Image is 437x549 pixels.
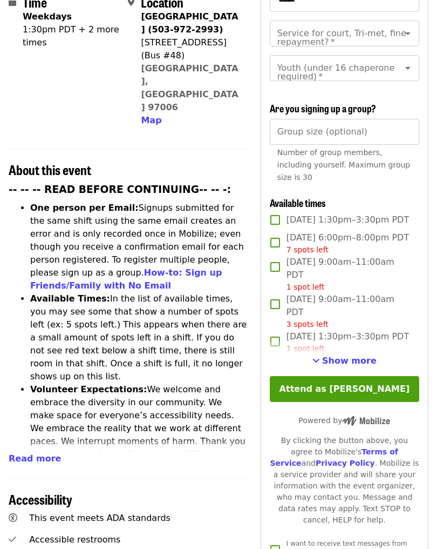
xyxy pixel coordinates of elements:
[9,160,91,179] span: About this event
[286,283,325,292] span: 1 spot left
[9,513,17,524] i: universal-access icon
[286,214,409,227] span: [DATE] 1:30pm–3:30pm PDT
[141,64,238,113] a: [GEOGRAPHIC_DATA], [GEOGRAPHIC_DATA] 97006
[277,149,410,182] span: Number of group members, including yourself. Maximum group size is 30
[270,119,419,145] input: [object Object]
[316,459,375,468] a: Privacy Policy
[29,513,170,524] span: This event meets ADA standards
[30,294,110,304] strong: Available Times:
[30,202,248,293] li: Signups submitted for the same shift using the same email creates an error and is only recorded o...
[286,331,409,355] span: [DATE] 1:30pm–3:30pm PDT
[270,377,419,403] button: Attend as [PERSON_NAME]
[312,355,377,368] button: See more timeslots
[9,490,72,509] span: Accessibility
[9,454,61,464] span: Read more
[286,232,409,256] span: [DATE] 6:00pm–8:00pm PDT
[286,293,411,331] span: [DATE] 9:00am–11:00am PDT
[270,436,419,526] div: By clicking the button above, you agree to Mobilize's and . Mobilize is a service provider and wi...
[30,384,248,487] li: We welcome and embrace the diversity in our community. We make space for everyone’s accessibility...
[342,417,390,426] img: Powered by Mobilize
[400,26,415,42] button: Open
[30,385,147,395] strong: Volunteer Expectations:
[298,417,390,425] span: Powered by
[9,184,231,196] strong: -- -- -- READ BEFORE CONTINUING-- -- -:
[270,102,376,116] span: Are you signing up a group?
[286,320,329,329] span: 3 spots left
[286,256,411,293] span: [DATE] 9:00am–11:00am PDT
[141,37,238,50] div: [STREET_ADDRESS]
[322,356,377,366] span: Show more
[23,24,119,50] div: 1:30pm PDT + 2 more times
[286,345,325,353] span: 1 spot left
[270,448,398,468] a: Terms of Service
[30,203,139,213] strong: One person per Email:
[141,50,238,63] div: (Bus #48)
[9,453,61,466] button: Read more
[400,61,415,76] button: Open
[141,115,161,128] button: Map
[141,116,161,126] span: Map
[270,196,326,210] span: Available times
[30,293,248,384] li: In the list of available times, you may see some that show a number of spots left (ex: 5 spots le...
[141,12,238,35] strong: [GEOGRAPHIC_DATA] (503-972-2993)
[23,12,72,22] strong: Weekdays
[286,246,329,255] span: 7 spots left
[29,534,248,547] div: Accessible restrooms
[9,535,16,545] i: check icon
[30,268,222,291] a: How-to: Sign up Friends/Family with No Email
